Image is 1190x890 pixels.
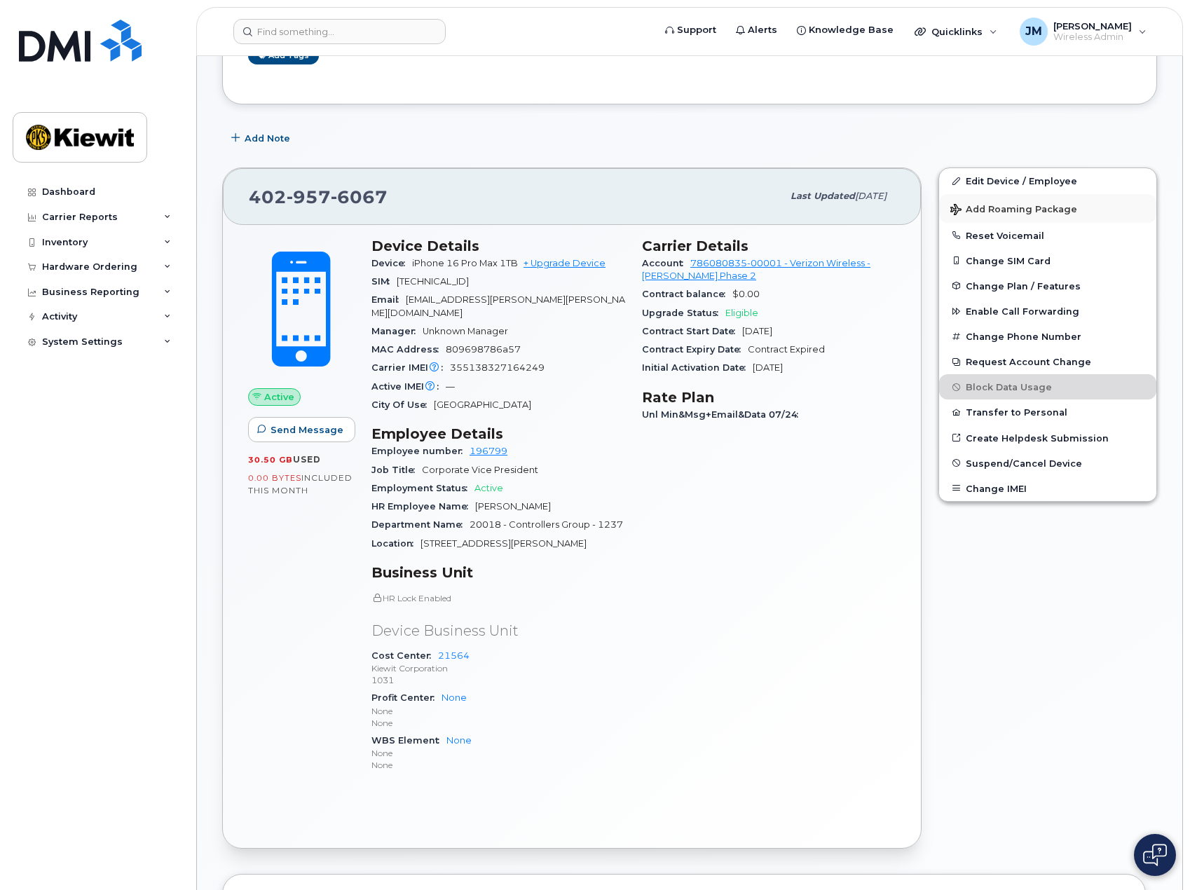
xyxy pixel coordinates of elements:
a: Support [655,16,726,44]
span: 809698786a57 [446,344,521,355]
a: Alerts [726,16,787,44]
span: MAC Address [371,344,446,355]
span: 30.50 GB [248,455,293,465]
button: Request Account Change [939,349,1156,374]
span: [EMAIL_ADDRESS][PERSON_NAME][PERSON_NAME][DOMAIN_NAME] [371,294,625,317]
span: Employment Status [371,483,474,493]
input: Find something... [233,19,446,44]
span: Quicklinks [931,26,983,37]
span: Suspend/Cancel Device [966,458,1082,468]
h3: Carrier Details [642,238,896,254]
span: Add Note [245,132,290,145]
span: [PERSON_NAME] [475,501,551,512]
span: Contract Expired [748,344,825,355]
span: City Of Use [371,399,434,410]
span: 6067 [331,186,388,207]
span: Device [371,258,412,268]
span: Active [264,390,294,404]
a: None [442,692,467,703]
h3: Employee Details [371,425,625,442]
span: Contract balance [642,289,732,299]
span: Initial Activation Date [642,362,753,373]
span: Profit Center [371,692,442,703]
a: None [446,735,472,746]
button: Transfer to Personal [939,399,1156,425]
button: Enable Call Forwarding [939,299,1156,324]
a: Edit Device / Employee [939,168,1156,193]
span: Alerts [748,23,777,37]
span: Upgrade Status [642,308,725,318]
span: Unl Min&Msg+Email&Data 07/24 [642,409,805,420]
p: 1031 [371,674,625,686]
span: Change Plan / Features [966,280,1081,291]
h3: Device Details [371,238,625,254]
a: Knowledge Base [787,16,903,44]
button: Send Message [248,417,355,442]
button: Change Phone Number [939,324,1156,349]
span: Department Name [371,519,470,530]
span: Active [474,483,503,493]
span: 402 [249,186,388,207]
span: Contract Expiry Date [642,344,748,355]
button: Block Data Usage [939,374,1156,399]
span: — [446,381,455,392]
span: used [293,454,321,465]
h3: Business Unit [371,564,625,581]
button: Add Roaming Package [939,194,1156,223]
span: 355138327164249 [450,362,545,373]
span: [TECHNICAL_ID] [397,276,469,287]
span: [DATE] [742,326,772,336]
p: HR Lock Enabled [371,592,625,604]
p: Device Business Unit [371,621,625,641]
button: Add Note [222,125,302,151]
span: Knowledge Base [809,23,894,37]
span: Eligible [725,308,758,318]
a: 21564 [438,650,470,661]
span: Corporate Vice President [422,465,538,475]
span: Add Roaming Package [950,204,1077,217]
button: Suspend/Cancel Device [939,451,1156,476]
span: Carrier IMEI [371,362,450,373]
span: Manager [371,326,423,336]
p: Kiewit Corporation [371,662,625,674]
span: Email [371,294,406,305]
span: included this month [248,472,353,495]
a: 196799 [470,446,507,456]
span: [GEOGRAPHIC_DATA] [434,399,531,410]
a: + Upgrade Device [524,258,606,268]
div: Quicklinks [905,18,1007,46]
span: [PERSON_NAME] [1053,20,1132,32]
a: Create Helpdesk Submission [939,425,1156,451]
span: Support [677,23,716,37]
span: WBS Element [371,735,446,746]
span: SIM [371,276,397,287]
span: HR Employee Name [371,501,475,512]
button: Change IMEI [939,476,1156,501]
button: Change Plan / Features [939,273,1156,299]
button: Reset Voicemail [939,223,1156,248]
span: Employee number [371,446,470,456]
span: 0.00 Bytes [248,473,301,483]
span: [DATE] [855,191,887,201]
p: None [371,717,625,729]
button: Change SIM Card [939,248,1156,273]
span: Job Title [371,465,422,475]
span: 957 [287,186,331,207]
div: Jason Muhle [1010,18,1156,46]
p: None [371,747,625,759]
span: Enable Call Forwarding [966,306,1079,317]
h3: Rate Plan [642,389,896,406]
span: iPhone 16 Pro Max 1TB [412,258,518,268]
p: None [371,705,625,717]
p: None [371,759,625,771]
span: Last updated [791,191,855,201]
img: Open chat [1143,844,1167,866]
span: [DATE] [753,362,783,373]
span: Location [371,538,420,549]
span: JM [1025,23,1042,40]
span: Cost Center [371,650,438,661]
span: [STREET_ADDRESS][PERSON_NAME] [420,538,587,549]
span: Contract Start Date [642,326,742,336]
span: Account [642,258,690,268]
a: 786080835-00001 - Verizon Wireless - [PERSON_NAME] Phase 2 [642,258,870,281]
